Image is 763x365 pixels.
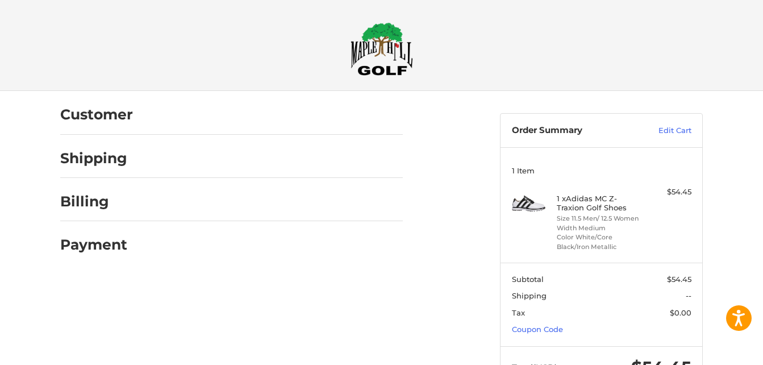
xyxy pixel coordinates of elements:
a: Coupon Code [512,325,563,334]
span: Tax [512,308,525,317]
h2: Shipping [60,150,127,167]
li: Width Medium [557,223,644,233]
img: Maple Hill Golf [351,22,413,76]
iframe: Google Customer Reviews [669,334,763,365]
h3: Order Summary [512,125,634,136]
li: Size 11.5 Men/ 12.5 Women [557,214,644,223]
span: Subtotal [512,275,544,284]
li: Color White/Core Black/Iron Metallic [557,233,644,251]
div: $54.45 [647,186,691,198]
span: Shipping [512,291,547,300]
h2: Billing [60,193,127,210]
span: $0.00 [670,308,691,317]
h2: Payment [60,236,127,254]
span: $54.45 [667,275,691,284]
h4: 1 x Adidas MC Z-Traxion Golf Shoes [557,194,644,213]
h3: 1 Item [512,166,691,175]
span: -- [686,291,691,300]
h2: Customer [60,106,133,123]
a: Edit Cart [634,125,691,136]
